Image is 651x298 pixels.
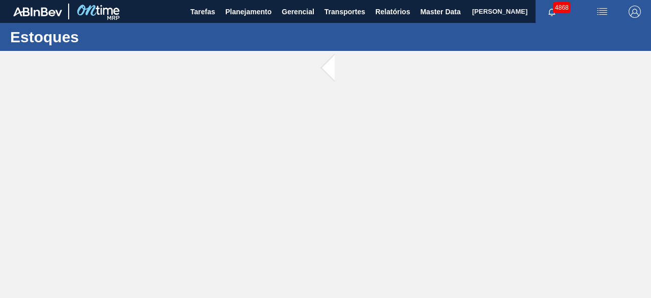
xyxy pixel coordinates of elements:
span: 4868 [553,2,571,13]
button: Notificações [536,5,568,19]
span: Tarefas [190,6,215,18]
span: Relatórios [375,6,410,18]
span: Gerencial [282,6,314,18]
img: TNhmsLtSVTkK8tSr43FrP2fwEKptu5GPRR3wAAAABJRU5ErkJggg== [13,7,62,16]
h1: Estoques [10,31,191,43]
span: Planejamento [225,6,272,18]
span: Master Data [420,6,460,18]
span: Transportes [324,6,365,18]
img: userActions [596,6,608,18]
img: Logout [629,6,641,18]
